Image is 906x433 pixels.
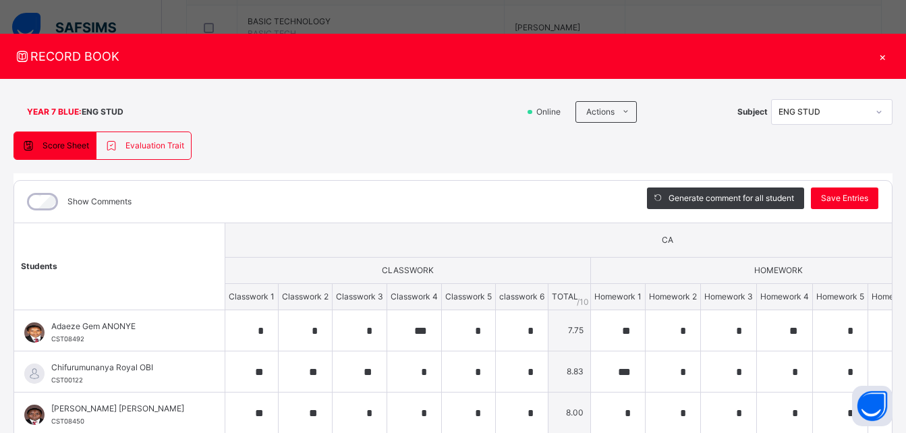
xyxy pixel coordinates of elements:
span: RECORD BOOK [13,47,872,65]
span: Homework 2 [649,291,697,301]
span: Save Entries [821,192,868,204]
span: CST08492 [51,335,84,343]
span: YEAR 7 BLUE : [27,106,82,118]
span: Evaluation Trait [125,140,184,152]
td: 8.83 [548,351,591,393]
div: ENG STUD [778,106,868,118]
span: Classwork 4 [391,291,438,301]
span: Homework 3 [704,291,753,301]
span: Online [535,106,569,118]
span: CST08450 [51,417,84,425]
div: × [872,47,893,65]
span: Students [21,261,57,271]
span: CLASSWORK [382,265,434,275]
span: Classwork 3 [336,291,383,301]
span: Homework 5 [816,291,864,301]
td: 7.75 [548,310,591,351]
img: CST08450.png [24,405,45,425]
span: classwork 6 [499,291,544,301]
span: Chifurumunanya Royal OBI [51,362,194,374]
span: Classwork 1 [229,291,275,301]
span: Subject [737,106,768,118]
span: TOTAL [552,291,578,301]
span: Classwork 2 [282,291,329,301]
span: Adaeze Gem ANONYE [51,320,194,333]
span: Actions [586,106,615,118]
img: default.svg [24,364,45,384]
span: Score Sheet [43,140,89,152]
span: HOMEWORK [754,265,803,275]
label: Show Comments [67,196,132,208]
button: Open asap [852,386,893,426]
span: Homework 4 [760,291,809,301]
span: Classwork 5 [445,291,492,301]
span: Generate comment for all student [669,192,794,204]
span: [PERSON_NAME] [PERSON_NAME] [51,403,194,415]
img: CST08492.png [24,322,45,343]
span: Homework 1 [594,291,642,301]
span: / 10 [577,296,589,308]
span: ENG STUD [82,106,123,118]
span: CST00122 [51,376,83,384]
